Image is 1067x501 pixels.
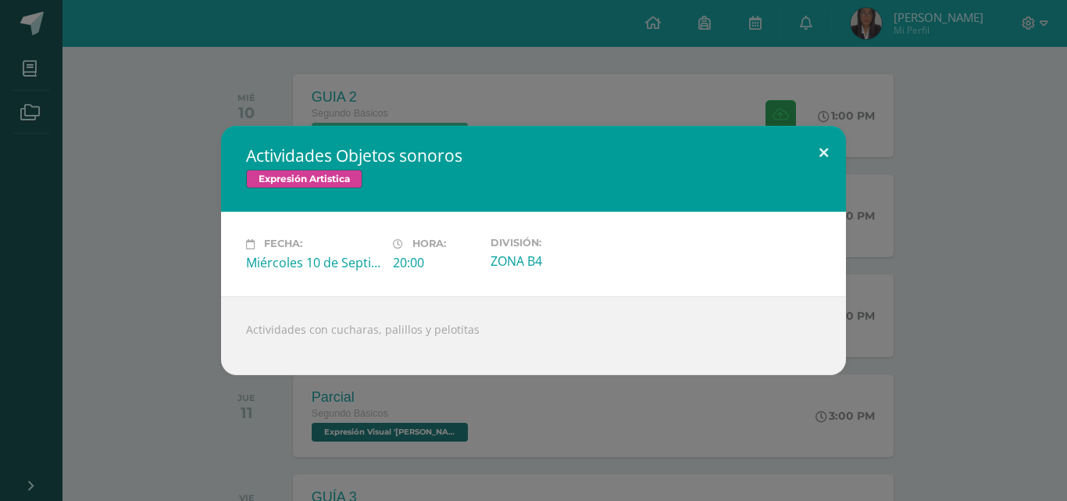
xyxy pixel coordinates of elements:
[412,238,446,250] span: Hora:
[393,254,478,271] div: 20:00
[221,296,846,375] div: Actividades con cucharas, palillos y pelotitas
[246,254,380,271] div: Miércoles 10 de Septiembre
[491,237,625,249] label: División:
[246,170,362,188] span: Expresión Artistica
[264,238,302,250] span: Fecha:
[491,252,625,270] div: ZONA B4
[801,126,846,179] button: Close (Esc)
[246,145,821,166] h2: Actividades Objetos sonoros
